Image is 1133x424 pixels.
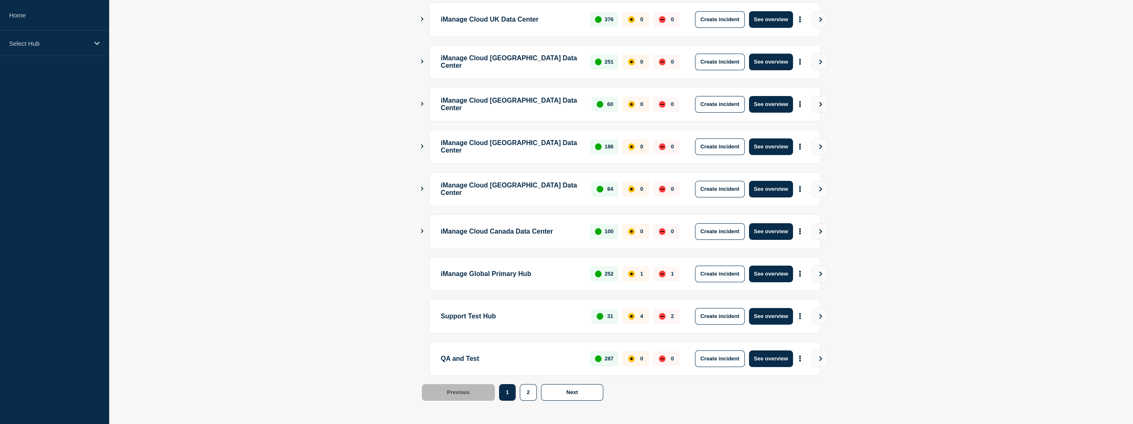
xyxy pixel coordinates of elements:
[420,143,424,150] button: Show Connected Hubs
[441,308,582,325] p: Support Test Hub
[659,16,666,23] div: down
[628,186,635,192] div: affected
[749,181,793,197] button: See overview
[695,350,745,367] button: Create incident
[671,16,674,22] p: 0
[595,355,602,362] div: up
[671,59,674,65] p: 0
[812,54,828,70] button: View
[628,228,635,235] div: affected
[447,389,470,395] span: Previous
[441,96,582,113] p: iManage Cloud [GEOGRAPHIC_DATA] Data Center
[595,143,602,150] div: up
[640,271,643,277] p: 1
[812,350,828,367] button: View
[695,223,745,240] button: Create incident
[441,54,581,70] p: iManage Cloud [GEOGRAPHIC_DATA] Data Center
[420,16,424,22] button: Show Connected Hubs
[628,16,635,23] div: affected
[595,271,602,277] div: up
[659,143,666,150] div: down
[607,101,613,107] p: 60
[749,96,793,113] button: See overview
[812,266,828,282] button: View
[640,355,643,362] p: 0
[695,54,745,70] button: Create incident
[628,313,635,320] div: affected
[595,16,602,23] div: up
[659,355,666,362] div: down
[597,101,603,108] div: up
[671,313,674,319] p: 2
[595,228,602,235] div: up
[812,308,828,325] button: View
[595,59,602,65] div: up
[420,228,424,234] button: Show Connected Hubs
[749,308,793,325] button: See overview
[441,223,581,240] p: iManage Cloud Canada Data Center
[640,186,643,192] p: 0
[441,11,581,28] p: iManage Cloud UK Data Center
[604,143,614,150] p: 186
[795,351,805,366] button: More actions
[695,308,745,325] button: Create incident
[597,313,603,320] div: up
[659,271,666,277] div: down
[671,271,674,277] p: 1
[607,186,613,192] p: 84
[749,350,793,367] button: See overview
[659,101,666,108] div: down
[795,54,805,69] button: More actions
[566,389,578,395] span: Next
[422,384,495,401] button: Previous
[671,143,674,150] p: 0
[749,266,793,282] button: See overview
[812,96,828,113] button: View
[604,16,614,22] p: 376
[441,181,582,197] p: iManage Cloud [GEOGRAPHIC_DATA] Data Center
[659,313,666,320] div: down
[749,11,793,28] button: See overview
[604,271,614,277] p: 252
[604,59,614,65] p: 251
[695,96,745,113] button: Create incident
[9,40,89,47] p: Select Hub
[441,266,581,282] p: iManage Global Primary Hub
[749,54,793,70] button: See overview
[607,313,613,319] p: 31
[597,186,603,192] div: up
[640,313,643,319] p: 4
[671,355,674,362] p: 0
[795,308,805,324] button: More actions
[695,138,745,155] button: Create incident
[541,384,603,401] button: Next
[671,228,674,234] p: 0
[671,101,674,107] p: 0
[420,59,424,65] button: Show Connected Hubs
[695,266,745,282] button: Create incident
[604,355,614,362] p: 287
[420,186,424,192] button: Show Connected Hubs
[795,139,805,154] button: More actions
[812,223,828,240] button: View
[441,350,581,367] p: QA and Test
[795,12,805,27] button: More actions
[695,11,745,28] button: Create incident
[812,138,828,155] button: View
[695,181,745,197] button: Create incident
[640,59,643,65] p: 0
[640,16,643,22] p: 0
[795,224,805,239] button: More actions
[659,228,666,235] div: down
[628,355,635,362] div: affected
[812,181,828,197] button: View
[420,101,424,107] button: Show Connected Hubs
[499,384,515,401] button: 1
[659,186,666,192] div: down
[441,138,581,155] p: iManage Cloud [GEOGRAPHIC_DATA] Data Center
[659,59,666,65] div: down
[628,143,635,150] div: affected
[520,384,537,401] button: 2
[795,266,805,281] button: More actions
[628,101,635,108] div: affected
